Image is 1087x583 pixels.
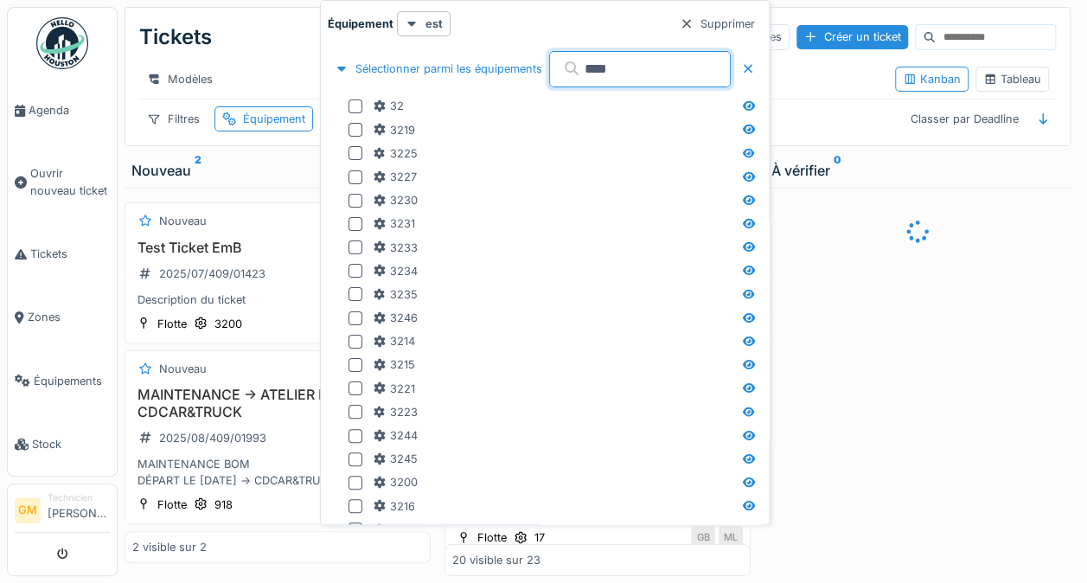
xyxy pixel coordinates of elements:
[477,529,507,546] div: Flotte
[34,373,110,389] span: Équipements
[373,122,415,138] div: 3219
[903,106,1026,131] div: Classer par Deadline
[373,263,418,279] div: 3234
[903,71,961,87] div: Kanban
[131,160,424,181] div: Nouveau
[159,213,207,229] div: Nouveau
[28,309,110,325] span: Zones
[373,169,417,185] div: 3227
[157,316,187,332] div: Flotte
[373,356,415,373] div: 3215
[534,529,545,546] div: 17
[214,316,242,332] div: 3200
[157,497,187,513] div: Flotte
[132,456,423,489] div: MAINTENANCE BOM DÉPART LE [DATE] -> CDCAR&TRUCK
[719,526,743,550] div: ML
[48,491,110,504] div: Technicien
[36,17,88,69] img: Badge_color-CXgf-gQk.svg
[983,71,1041,87] div: Tableau
[373,286,418,303] div: 3235
[673,12,762,35] div: Supprimer
[425,16,443,32] strong: est
[373,145,418,162] div: 3225
[373,381,415,397] div: 3221
[373,498,415,515] div: 3216
[373,333,415,349] div: 3214
[139,15,212,60] div: Tickets
[30,246,110,262] span: Tickets
[373,404,418,420] div: 3223
[373,522,414,538] div: 3217
[452,552,540,568] div: 20 visible sur 23
[328,16,393,32] strong: Équipement
[771,160,1064,181] div: À vérifier
[243,111,305,127] div: Équipement
[48,491,110,529] li: [PERSON_NAME]
[373,310,418,326] div: 3246
[373,215,415,232] div: 3231
[373,192,418,208] div: 3230
[139,106,208,131] div: Filtres
[132,387,423,420] h3: MAINTENANCE -> ATELIER EXT -> CDCAR&TRUCK
[159,266,265,282] div: 2025/07/409/01423
[32,436,110,452] span: Stock
[373,98,404,114] div: 32
[796,25,908,48] div: Créer un ticket
[373,427,418,444] div: 3244
[328,57,549,80] div: Sélectionner parmi les équipements
[132,539,207,555] div: 2 visible sur 2
[195,160,201,181] sup: 2
[15,497,41,523] li: GM
[30,165,110,198] span: Ouvrir nouveau ticket
[132,291,423,308] div: Description du ticket
[834,160,841,181] sup: 0
[132,240,423,256] h3: Test Ticket EmB
[373,240,418,256] div: 3233
[373,451,418,467] div: 3245
[159,361,207,377] div: Nouveau
[691,526,715,550] div: GB
[139,67,221,92] div: Modèles
[373,474,418,490] div: 3200
[214,497,233,513] div: 918
[159,430,266,446] div: 2025/08/409/01993
[29,102,110,119] span: Agenda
